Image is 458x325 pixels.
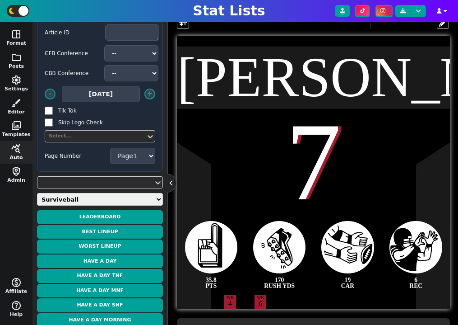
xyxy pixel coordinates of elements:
[409,277,422,289] span: 6 REC
[45,89,56,99] button: -
[49,132,142,140] div: Select...
[177,107,450,218] div: 7
[193,3,265,19] h1: Stat Lists
[11,98,22,108] span: brush
[11,300,22,311] span: help
[341,277,355,289] span: 19 CAR
[11,166,22,177] span: shield_person
[37,225,163,239] button: Best Lineup
[37,240,163,254] button: Worst Lineup
[11,52,22,63] span: folder
[58,107,112,115] label: Tik Tok
[259,298,262,309] span: 6
[45,152,110,160] label: Page Number
[11,29,22,40] span: space_dashboard
[11,75,22,85] span: settings
[11,143,22,154] span: query_stats
[45,69,99,77] label: CBB Conference
[177,49,450,106] div: [PERSON_NAME]
[37,254,163,268] button: Have a Day
[264,277,295,289] span: 170 RUSH YDS
[45,28,99,37] label: Article ID
[144,89,155,99] button: +
[37,269,163,283] button: Have a Day TNF
[257,295,264,301] span: WK
[37,284,163,298] button: Have a Day MNF
[58,118,112,127] label: Skip Logo Check
[37,210,163,224] button: Leaderboard
[205,277,217,289] span: 35.8 PTS
[11,120,22,131] span: photo_library
[11,277,22,288] span: monetization_on
[45,49,99,57] label: CFB Conference
[37,298,163,312] button: Have a Day SNF
[227,295,233,301] span: WK
[228,298,232,309] span: 4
